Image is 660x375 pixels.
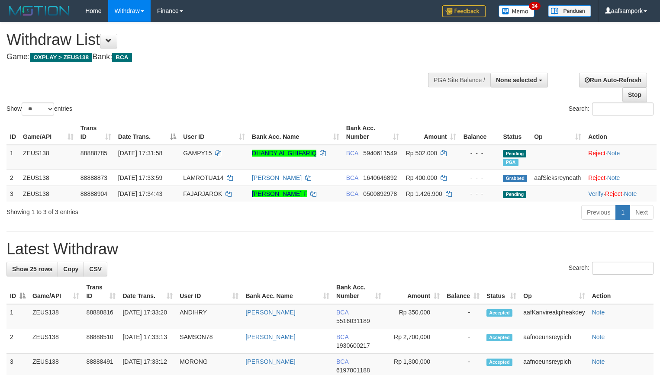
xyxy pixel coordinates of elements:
th: Game/API: activate to sort column ascending [19,120,77,145]
th: Bank Acc. Name: activate to sort column ascending [242,279,333,304]
th: Status: activate to sort column ascending [483,279,520,304]
a: CSV [84,262,107,276]
div: - - - [463,173,496,182]
span: BCA [346,150,358,157]
td: 88888510 [83,329,119,354]
td: 88888816 [83,304,119,329]
span: Rp 502.000 [406,150,437,157]
a: Note [592,309,605,316]
td: · [585,145,657,170]
a: Reject [588,174,605,181]
td: 1 [6,304,29,329]
img: Button%20Memo.svg [499,5,535,17]
span: CSV [89,266,102,272]
td: ZEUS138 [19,145,77,170]
label: Search: [569,103,654,115]
td: 2 [6,170,19,186]
a: Previous [581,205,616,220]
a: [PERSON_NAME] [245,309,295,316]
button: None selected [490,73,548,87]
td: · [585,170,657,186]
a: Copy [58,262,84,276]
img: panduan.png [548,5,591,17]
span: Copy 1640646892 to clipboard [363,174,397,181]
span: [DATE] 17:33:59 [118,174,162,181]
span: Rp 400.000 [406,174,437,181]
span: Copy 0500892978 to clipboard [363,190,397,197]
a: Note [592,333,605,340]
th: Trans ID: activate to sort column ascending [77,120,115,145]
div: PGA Site Balance / [428,73,490,87]
td: ANDIHRY [176,304,242,329]
span: Show 25 rows [12,266,52,272]
td: ZEUS138 [29,304,83,329]
span: BCA [336,333,348,340]
span: 88888785 [80,150,107,157]
span: 88888904 [80,190,107,197]
th: Date Trans.: activate to sort column descending [115,120,180,145]
span: 34 [529,2,541,10]
span: Grabbed [503,175,527,182]
span: [DATE] 17:34:43 [118,190,162,197]
label: Show entries [6,103,72,115]
td: ZEUS138 [19,170,77,186]
td: ZEUS138 [19,186,77,202]
th: Status [499,120,531,145]
span: BCA [112,53,132,62]
img: Feedback.jpg [442,5,486,17]
a: 1 [615,205,630,220]
th: Amount: activate to sort column ascending [402,120,460,145]
span: GAMPY15 [183,150,212,157]
th: Bank Acc. Number: activate to sort column ascending [333,279,385,304]
a: Verify [588,190,603,197]
td: Rp 2,700,000 [385,329,443,354]
a: Note [607,174,620,181]
a: Reject [588,150,605,157]
th: Amount: activate to sort column ascending [385,279,443,304]
span: LAMROTUA14 [183,174,223,181]
span: Rp 1.426.900 [406,190,442,197]
th: ID: activate to sort column descending [6,279,29,304]
th: Bank Acc. Number: activate to sort column ascending [343,120,402,145]
span: Accepted [486,309,512,317]
div: Showing 1 to 3 of 3 entries [6,204,268,216]
span: BCA [336,358,348,365]
h1: Withdraw List [6,31,431,48]
a: Reject [605,190,622,197]
th: Action [589,279,654,304]
span: Copy 5516031189 to clipboard [336,317,370,324]
span: Copy 6197001188 to clipboard [336,367,370,374]
th: ID [6,120,19,145]
input: Search: [592,262,654,275]
td: Rp 350,000 [385,304,443,329]
th: Balance [460,120,499,145]
a: Stop [622,87,647,102]
th: Trans ID: activate to sort column ascending [83,279,119,304]
span: Marked by aafnoeunsreypich [503,159,518,166]
span: BCA [346,174,358,181]
a: Note [592,358,605,365]
h1: Latest Withdraw [6,240,654,258]
th: Balance: activate to sort column ascending [443,279,483,304]
a: [PERSON_NAME] [245,358,295,365]
th: Bank Acc. Name: activate to sort column ascending [248,120,343,145]
td: SAMSON78 [176,329,242,354]
span: None selected [496,77,537,83]
td: [DATE] 17:33:13 [119,329,176,354]
a: [PERSON_NAME] F [252,190,307,197]
td: 2 [6,329,29,354]
span: Copy 5940611549 to clipboard [363,150,397,157]
th: Op: activate to sort column ascending [520,279,588,304]
span: 88888873 [80,174,107,181]
td: - [443,329,483,354]
th: Op: activate to sort column ascending [531,120,585,145]
th: User ID: activate to sort column ascending [176,279,242,304]
input: Search: [592,103,654,115]
span: BCA [336,309,348,316]
span: Copy 1930600217 to clipboard [336,342,370,349]
span: Copy [63,266,78,272]
select: Showentries [22,103,54,115]
td: ZEUS138 [29,329,83,354]
td: aafnoeunsreypich [520,329,588,354]
a: Note [624,190,637,197]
